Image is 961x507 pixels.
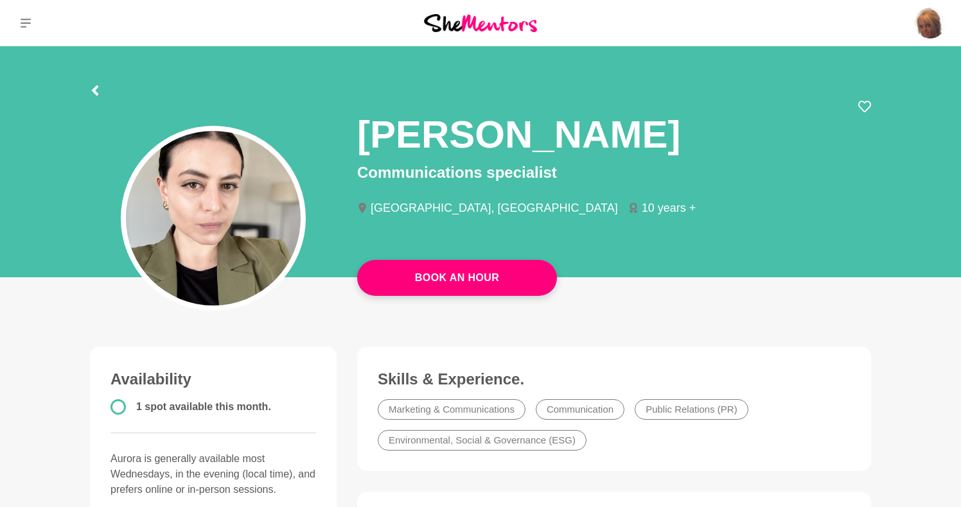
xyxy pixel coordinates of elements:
[357,202,628,214] li: [GEOGRAPHIC_DATA], [GEOGRAPHIC_DATA]
[357,110,680,159] h1: [PERSON_NAME]
[136,401,271,412] span: 1 spot available this month.
[357,161,871,184] p: Communications specialist
[628,202,707,214] li: 10 years +
[110,370,316,389] h3: Availability
[915,8,946,39] img: Kirsten Iosefo
[357,260,557,296] button: Book An Hour
[378,370,851,389] h3: Skills & Experience.
[110,451,316,497] p: Aurora is generally available most Wednesdays, in the evening (local time), and prefers online or...
[424,14,537,31] img: She Mentors Logo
